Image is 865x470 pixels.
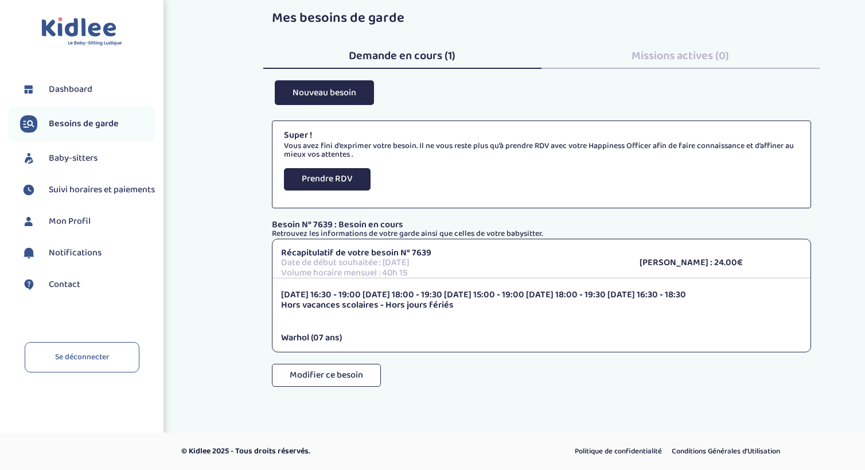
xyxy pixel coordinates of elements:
[20,181,155,199] a: Suivi horaires et paiements
[281,331,342,345] span: Warhol (07 ans)
[49,152,98,165] span: Baby-sitters
[20,213,155,230] a: Mon Profil
[632,46,729,65] span: Missions actives (0)
[20,213,37,230] img: profil.svg
[349,46,455,65] span: Demande en cours (1)
[20,276,155,293] a: Contact
[281,300,802,310] p: Hors vacances scolaires - Hors jours fériés
[571,444,666,459] a: Politique de confidentialité
[49,215,91,228] span: Mon Profil
[20,115,37,133] img: besoin.svg
[281,268,622,278] p: Volume horaire mensuel : 40h 15
[20,81,155,98] a: Dashboard
[20,150,155,167] a: Baby-sitters
[281,290,802,300] p: [DATE] 16:30 - 19:00 [DATE] 18:00 - 19:30 [DATE] 15:00 - 19:00 [DATE] 18:00 - 19:30 [DATE] 16:30 ...
[668,444,784,459] a: Conditions Générales d’Utilisation
[272,375,381,398] a: Modifier ce besoin
[20,150,37,167] img: babysitters.svg
[284,128,312,142] strong: Super !
[272,7,404,29] span: Mes besoins de garde
[284,142,799,160] p: Vous avez fini d’exprimer votre besoin. Il ne vous reste plus qu’à prendre RDV avec votre Happine...
[272,364,381,387] button: Modifier ce besoin
[272,230,811,238] p: Retrouvez les informations de votre garde ainsi que celles de votre babysitter.
[181,445,481,457] p: © Kidlee 2025 - Tous droits réservés.
[49,278,80,292] span: Contact
[20,244,37,262] img: notification.svg
[20,244,155,262] a: Notifications
[640,258,802,268] p: [PERSON_NAME] : 24.00€
[41,17,122,46] img: logo.svg
[49,83,92,96] span: Dashboard
[49,117,119,131] span: Besoins de garde
[49,183,155,197] span: Suivi horaires et paiements
[284,168,371,191] button: Prendre RDV
[275,80,374,105] button: Nouveau besoin
[272,220,811,230] p: Besoin N° 7639 : Besoin en cours
[281,248,622,258] p: Récapitulatif de votre besoin N° 7639
[20,115,155,133] a: Besoins de garde
[20,81,37,98] img: dashboard.svg
[49,246,102,260] span: Notifications
[25,342,139,372] a: Se déconnecter
[20,181,37,199] img: suivihoraire.svg
[20,276,37,293] img: contact.svg
[281,258,622,268] p: Date de début souhaitée : [DATE]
